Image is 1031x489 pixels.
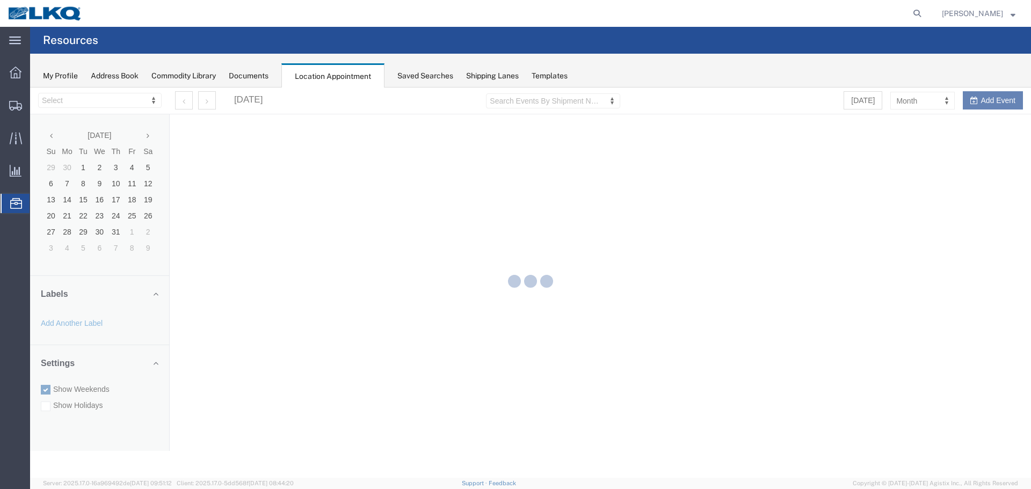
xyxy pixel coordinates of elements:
a: Feedback [489,480,516,486]
img: logo [8,5,83,21]
div: My Profile [43,70,78,82]
span: [DATE] 08:44:20 [249,480,294,486]
div: Templates [532,70,568,82]
a: Support [462,480,489,486]
div: Location Appointment [281,63,384,88]
span: Copyright © [DATE]-[DATE] Agistix Inc., All Rights Reserved [853,479,1018,488]
span: Server: 2025.17.0-16a969492de [43,480,172,486]
div: Shipping Lanes [466,70,519,82]
div: Saved Searches [397,70,453,82]
button: [PERSON_NAME] [941,7,1016,20]
span: [DATE] 09:51:12 [130,480,172,486]
span: Client: 2025.17.0-5dd568f [177,480,294,486]
div: Documents [229,70,268,82]
span: William Haney [942,8,1003,19]
div: Commodity Library [151,70,216,82]
h4: Resources [43,27,98,54]
div: Address Book [91,70,139,82]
